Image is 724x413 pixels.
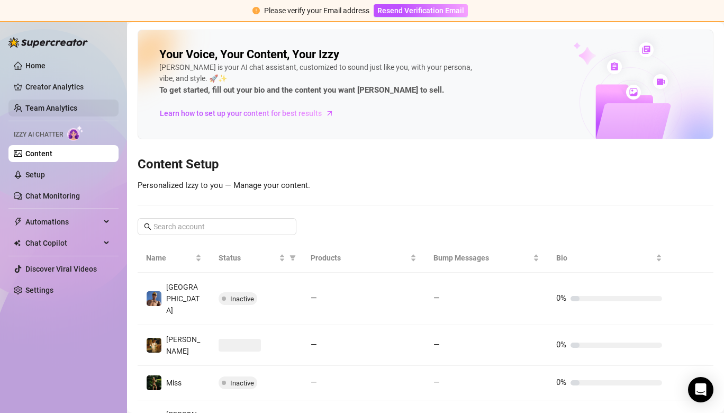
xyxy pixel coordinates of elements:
a: Home [25,61,46,70]
th: Products [302,244,425,273]
span: filter [287,250,298,266]
span: Personalized Izzy to you — Manage your content. [138,181,310,190]
h3: Content Setup [138,156,713,173]
a: Settings [25,286,53,294]
div: [PERSON_NAME] is your AI chat assistant, customized to sound just like you, with your persona, vi... [159,62,477,97]
img: AI Chatter [67,125,84,141]
img: Chat Copilot [14,239,21,247]
strong: To get started, fill out your bio and the content you want [PERSON_NAME] to sell. [159,85,444,95]
span: filter [289,255,296,261]
button: Resend Verification Email [374,4,468,17]
span: Name [146,252,193,264]
span: — [433,340,440,349]
span: Automations [25,213,101,230]
h2: Your Voice, Your Content, Your Izzy [159,47,339,62]
a: Chat Monitoring [25,192,80,200]
a: Discover Viral Videos [25,265,97,273]
span: Bio [556,252,654,264]
span: exclamation-circle [252,7,260,14]
span: [GEOGRAPHIC_DATA] [166,283,200,315]
span: Inactive [230,379,254,387]
img: Miss [147,375,161,390]
img: Marvin [147,338,161,353]
th: Name [138,244,210,273]
span: arrow-right [324,108,335,119]
span: search [144,223,151,230]
span: [PERSON_NAME] [166,335,200,355]
img: ai-chatter-content-library-cLFOSyPT.png [549,31,713,139]
img: Dallas [147,291,161,306]
span: — [311,293,317,303]
span: 0% [556,340,566,349]
span: Izzy AI Chatter [14,130,63,140]
span: 0% [556,378,566,387]
a: Learn how to set up your content for best results [159,105,342,122]
div: Please verify your Email address [264,5,369,16]
span: — [433,378,440,387]
span: — [433,293,440,303]
span: — [311,340,317,349]
span: thunderbolt [14,218,22,226]
a: Team Analytics [25,104,77,112]
th: Status [210,244,302,273]
div: Open Intercom Messenger [688,377,713,402]
th: Bio [548,244,671,273]
span: Inactive [230,295,254,303]
span: Resend Verification Email [377,6,464,15]
input: Search account [153,221,282,232]
span: Learn how to set up your content for best results [160,107,322,119]
span: Miss [166,379,182,387]
span: Bump Messages [433,252,531,264]
a: Creator Analytics [25,78,110,95]
span: Products [311,252,408,264]
a: Setup [25,170,45,179]
span: Status [219,252,277,264]
span: — [311,378,317,387]
span: 0% [556,293,566,303]
span: Chat Copilot [25,235,101,252]
img: logo-BBDzfeDw.svg [8,37,88,48]
th: Bump Messages [425,244,548,273]
a: Content [25,149,52,158]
